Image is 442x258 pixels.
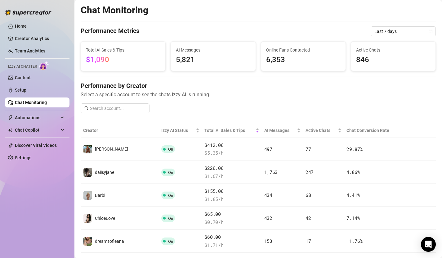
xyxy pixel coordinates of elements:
[81,81,436,90] h4: Performance by Creator
[159,123,202,138] th: Izzy AI Status
[83,145,92,153] img: Libby
[83,168,92,177] img: daiisyjane
[264,215,272,221] span: 432
[429,29,432,33] span: calendar
[262,123,303,138] th: AI Messages
[204,127,254,134] span: Total AI Sales & Tips
[204,165,259,172] span: $220.00
[406,239,410,243] span: right
[374,27,432,36] span: Last 7 days
[344,123,400,138] th: Chat Conversion Rate
[306,215,311,221] span: 42
[421,237,436,252] div: Open Intercom Messenger
[204,188,259,195] span: $155.00
[15,75,31,80] a: Content
[204,233,259,241] span: $60.00
[266,54,341,66] span: 6,353
[81,4,148,16] h2: Chat Monitoring
[81,91,436,98] span: Select a specific account to see the chats Izzy AI is running.
[202,123,261,138] th: Total AI Sales & Tips
[306,238,311,244] span: 17
[15,155,31,160] a: Settings
[406,170,410,174] span: right
[161,127,194,134] span: Izzy AI Status
[204,142,259,149] span: $412.00
[176,54,250,66] span: 5,821
[81,123,159,138] th: Creator
[264,192,272,198] span: 434
[204,219,259,226] span: $ 0.70 /h
[39,61,49,70] img: AI Chatter
[264,146,272,152] span: 497
[406,193,410,197] span: right
[15,113,59,123] span: Automations
[306,127,337,134] span: Active Chats
[403,167,413,177] button: right
[346,146,363,152] span: 29.87 %
[264,169,278,175] span: 1,763
[8,64,37,70] span: Izzy AI Chatter
[168,147,173,152] span: On
[403,144,413,154] button: right
[83,191,92,200] img: Barbi
[86,47,160,53] span: Total AI Sales & Tips
[15,143,57,148] a: Discover Viral Videos
[406,216,410,220] span: right
[168,193,173,198] span: On
[95,193,105,198] span: Barbi
[90,105,146,112] input: Search account...
[8,128,12,132] img: Chat Copilot
[204,149,259,157] span: $ 5.35 /h
[406,147,410,151] span: right
[95,147,128,152] span: [PERSON_NAME]
[204,210,259,218] span: $65.00
[306,192,311,198] span: 68
[15,100,47,105] a: Chat Monitoring
[346,169,360,175] span: 4.86 %
[266,47,341,53] span: Online Fans Contacted
[403,236,413,246] button: right
[15,125,59,135] span: Chat Copilot
[204,173,259,180] span: $ 1.67 /h
[204,242,259,249] span: $ 1.71 /h
[306,146,311,152] span: 77
[346,238,363,244] span: 11.76 %
[15,48,45,53] a: Team Analytics
[346,192,360,198] span: 4.41 %
[95,239,124,244] span: dreamsofleana
[15,88,26,93] a: Setup
[81,26,139,36] h4: Performance Metrics
[83,214,92,223] img: ChloeLove
[356,47,431,53] span: Active Chats
[15,34,65,43] a: Creator Analytics
[83,237,92,246] img: dreamsofleana
[5,9,51,16] img: logo-BBDzfeDw.svg
[95,170,114,175] span: daiisyjane
[264,127,296,134] span: AI Messages
[15,24,27,29] a: Home
[86,55,109,64] span: $1,090
[264,238,272,244] span: 153
[168,170,173,175] span: On
[356,54,431,66] span: 846
[168,216,173,221] span: On
[306,169,314,175] span: 247
[346,215,360,221] span: 7.14 %
[303,123,344,138] th: Active Chats
[176,47,250,53] span: AI Messages
[95,216,115,221] span: ChloeLove
[168,239,173,244] span: On
[8,115,13,120] span: thunderbolt
[403,190,413,200] button: right
[204,196,259,203] span: $ 1.85 /h
[84,106,89,111] span: search
[403,213,413,223] button: right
